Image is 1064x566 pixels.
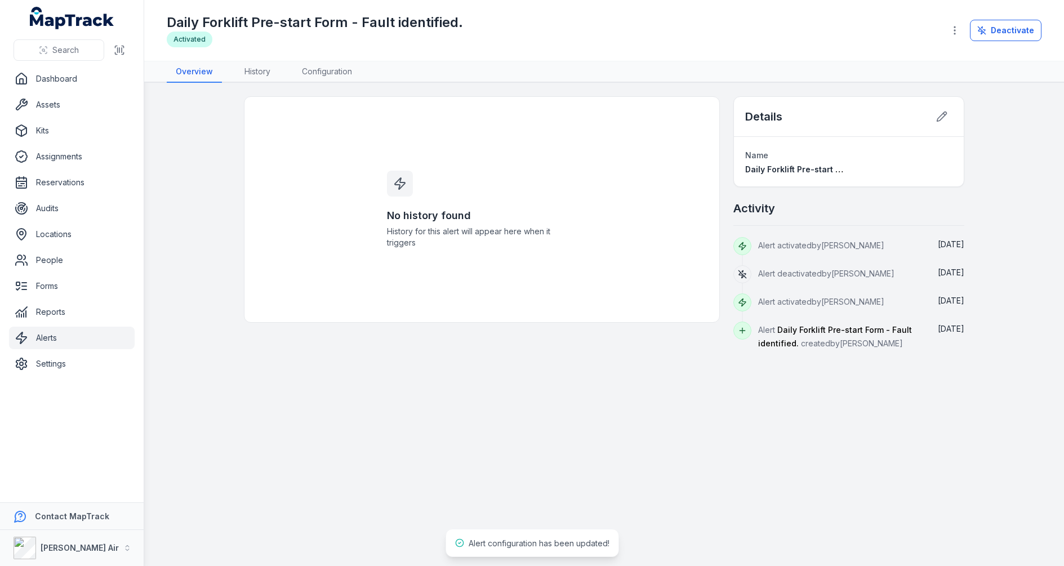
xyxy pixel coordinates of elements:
span: Daily Forklift Pre-start Form - Fault identified. [758,325,912,348]
span: [DATE] [938,324,964,333]
div: Activated [167,32,212,47]
a: Reports [9,301,135,323]
span: [DATE] [938,268,964,277]
a: Forms [9,275,135,297]
strong: Contact MapTrack [35,511,109,521]
a: Assets [9,93,135,116]
time: 18/08/2025, 12:03:02 pm [938,296,964,305]
a: Kits [9,119,135,142]
h1: Daily Forklift Pre-start Form - Fault identified. [167,14,463,32]
button: Deactivate [970,20,1041,41]
a: Locations [9,223,135,246]
span: Alert deactivated by [PERSON_NAME] [758,269,894,278]
a: People [9,249,135,271]
a: MapTrack [30,7,114,29]
span: Alert activated by [PERSON_NAME] [758,297,884,306]
a: Configuration [293,61,361,83]
a: Assignments [9,145,135,168]
a: Overview [167,61,222,83]
time: 18/08/2025, 2:36:03 pm [938,239,964,249]
span: Search [52,44,79,56]
span: [DATE] [938,296,964,305]
a: Audits [9,197,135,220]
h2: Activity [733,200,775,216]
time: 18/08/2025, 12:04:21 pm [938,268,964,277]
span: History for this alert will appear here when it triggers [387,226,576,248]
a: Settings [9,353,135,375]
a: History [235,61,279,83]
a: Reservations [9,171,135,194]
h2: Details [745,109,782,124]
h3: No history found [387,208,576,224]
span: [DATE] [938,239,964,249]
span: Alert activated by [PERSON_NAME] [758,240,884,250]
a: Dashboard [9,68,135,90]
a: Alerts [9,327,135,349]
span: Alert created by [PERSON_NAME] [758,325,912,348]
button: Search [14,39,104,61]
span: Name [745,150,768,160]
span: Daily Forklift Pre-start Form - Fault identified. [745,164,926,174]
strong: [PERSON_NAME] Air [41,543,119,552]
time: 18/08/2025, 12:02:03 pm [938,324,964,333]
span: Alert configuration has been updated! [469,538,609,548]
